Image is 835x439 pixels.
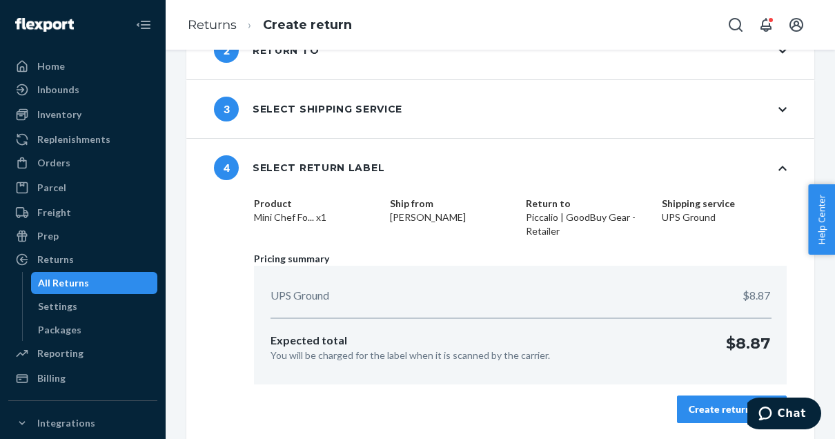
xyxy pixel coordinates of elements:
a: Inventory [8,104,157,126]
div: All Returns [38,276,89,290]
button: Help Center [808,184,835,255]
a: Create return [263,17,352,32]
div: Select return label [214,155,384,180]
button: Close Navigation [130,11,157,39]
div: Returns [37,253,74,266]
button: Open Search Box [722,11,749,39]
a: Billing [8,367,157,389]
a: All Returns [31,272,158,294]
button: Open notifications [752,11,780,39]
div: Replenishments [37,133,110,146]
a: Orders [8,152,157,174]
a: Reporting [8,342,157,364]
span: 4 [214,155,239,180]
a: Returns [8,248,157,271]
dt: Product [254,197,379,211]
div: Create return label [689,402,775,416]
a: Inbounds [8,79,157,101]
dd: UPS Ground [662,211,787,224]
div: Freight [37,206,71,219]
a: Packages [31,319,158,341]
div: Integrations [37,416,95,430]
p: Pricing summary [254,252,787,266]
a: Returns [188,17,237,32]
a: Replenishments [8,128,157,150]
span: 3 [214,97,239,121]
div: Prep [37,229,59,243]
dt: Shipping service [662,197,787,211]
div: Settings [38,300,77,313]
button: Open account menu [783,11,810,39]
div: Packages [38,323,81,337]
a: Prep [8,225,157,247]
dt: Ship from [390,197,515,211]
div: Return to [214,38,319,63]
iframe: Opens a widget where you can chat to one of our agents [747,398,821,432]
img: Flexport logo [15,18,74,32]
p: Expected total [271,333,550,349]
button: Integrations [8,412,157,434]
p: UPS Ground [271,288,329,304]
p: $8.87 [726,333,770,362]
div: Home [37,59,65,73]
span: 2 [214,38,239,63]
dt: Return to [526,197,651,211]
div: Billing [37,371,66,385]
button: Create return label [677,396,787,423]
div: Select shipping service [214,97,402,121]
div: Inbounds [37,83,79,97]
div: Orders [37,156,70,170]
a: Parcel [8,177,157,199]
a: Home [8,55,157,77]
p: You will be charged for the label when it is scanned by the carrier. [271,349,550,362]
div: Reporting [37,347,83,360]
dd: Piccalio | GoodBuy Gear - Retailer [526,211,651,238]
dd: Mini Chef Fo... x1 [254,211,379,224]
a: Settings [31,295,158,318]
p: $8.87 [743,288,770,304]
div: Inventory [37,108,81,121]
ol: breadcrumbs [177,5,363,46]
dd: [PERSON_NAME] [390,211,515,224]
div: Parcel [37,181,66,195]
a: Freight [8,202,157,224]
